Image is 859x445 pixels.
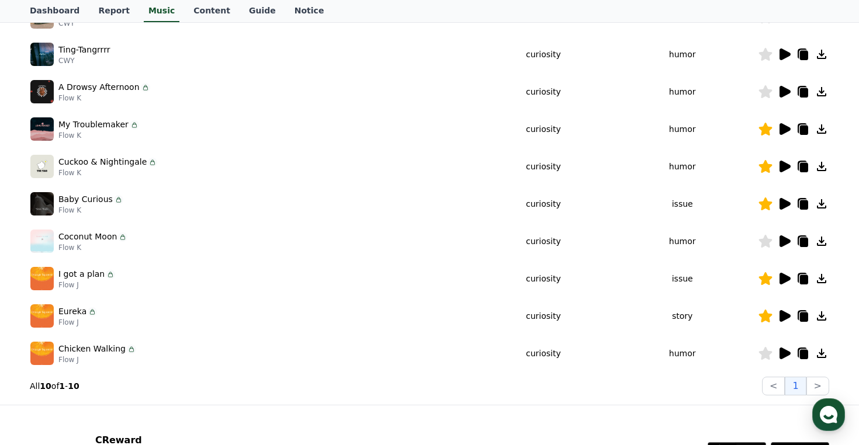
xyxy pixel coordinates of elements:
strong: 1 [59,381,65,391]
p: Coconut Moon [58,231,117,243]
td: humor [607,148,758,185]
img: music [30,155,54,178]
p: Flow K [58,243,127,252]
strong: 10 [40,381,51,391]
p: CWY [58,19,108,28]
td: curiosity [480,73,607,110]
img: music [30,80,54,103]
img: music [30,304,54,328]
p: Flow K [58,131,139,140]
p: Flow K [58,206,123,215]
p: Flow J [58,318,97,327]
img: music [30,342,54,365]
td: curiosity [480,297,607,335]
td: curiosity [480,260,607,297]
p: Flow K [58,93,150,103]
td: curiosity [480,185,607,222]
a: Messages [77,348,151,377]
p: Cuckoo & Nightingale [58,156,147,168]
td: curiosity [480,335,607,372]
td: issue [607,185,758,222]
p: I got a plan [58,268,105,280]
a: Settings [151,348,224,377]
button: > [806,377,829,395]
p: Flow J [58,280,115,290]
td: curiosity [480,148,607,185]
p: My Troublemaker [58,119,129,131]
img: music [30,117,54,141]
button: 1 [785,377,806,395]
p: Flow J [58,355,136,364]
td: humor [607,73,758,110]
td: issue [607,260,758,297]
button: < [762,377,785,395]
p: Eureka [58,305,86,318]
td: humor [607,335,758,372]
td: curiosity [480,222,607,260]
a: Home [4,348,77,377]
span: Settings [173,366,202,375]
p: Ting-Tangrrrr [58,44,110,56]
span: Home [30,366,50,375]
td: humor [607,222,758,260]
img: music [30,267,54,290]
p: Baby Curious [58,193,113,206]
td: humor [607,110,758,148]
td: curiosity [480,36,607,73]
img: music [30,43,54,66]
span: Messages [97,366,131,376]
p: A Drowsy Afternoon [58,81,140,93]
td: humor [607,36,758,73]
p: Chicken Walking [58,343,126,355]
strong: 10 [68,381,79,391]
img: music [30,192,54,215]
img: music [30,230,54,253]
p: CWY [58,56,110,65]
td: curiosity [480,110,607,148]
p: All of - [30,380,79,392]
td: story [607,297,758,335]
p: Flow K [58,168,157,178]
